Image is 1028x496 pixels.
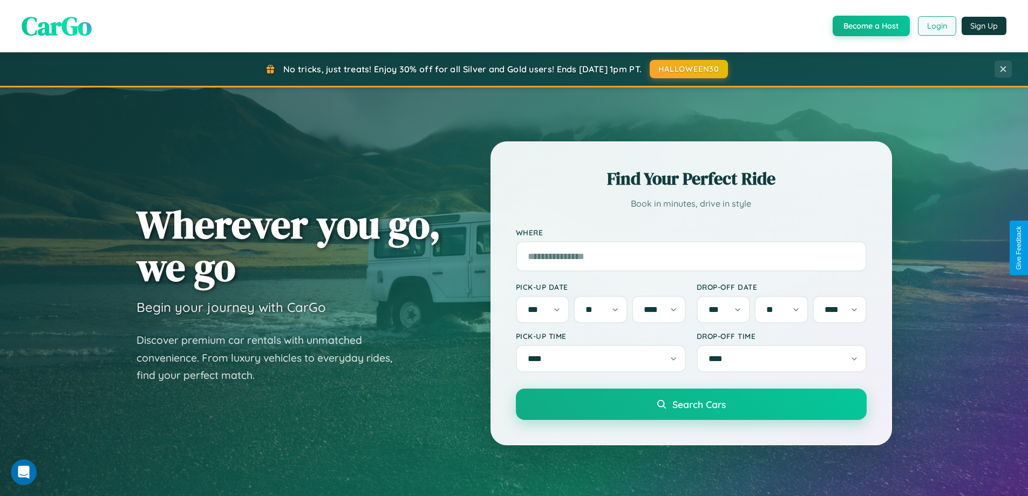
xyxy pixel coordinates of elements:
[516,196,867,212] p: Book in minutes, drive in style
[137,331,406,384] p: Discover premium car rentals with unmatched convenience. From luxury vehicles to everyday rides, ...
[11,459,37,485] iframe: Intercom live chat
[697,331,867,341] label: Drop-off Time
[283,64,642,74] span: No tricks, just treats! Enjoy 30% off for all Silver and Gold users! Ends [DATE] 1pm PT.
[672,398,726,410] span: Search Cars
[516,228,867,237] label: Where
[697,282,867,291] label: Drop-off Date
[1015,226,1023,270] div: Give Feedback
[516,282,686,291] label: Pick-up Date
[962,17,1006,35] button: Sign Up
[650,60,728,78] button: HALLOWEEN30
[516,331,686,341] label: Pick-up Time
[516,167,867,191] h2: Find Your Perfect Ride
[137,299,326,315] h3: Begin your journey with CarGo
[833,16,910,36] button: Become a Host
[137,203,441,288] h1: Wherever you go, we go
[22,8,92,44] span: CarGo
[918,16,956,36] button: Login
[516,389,867,420] button: Search Cars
